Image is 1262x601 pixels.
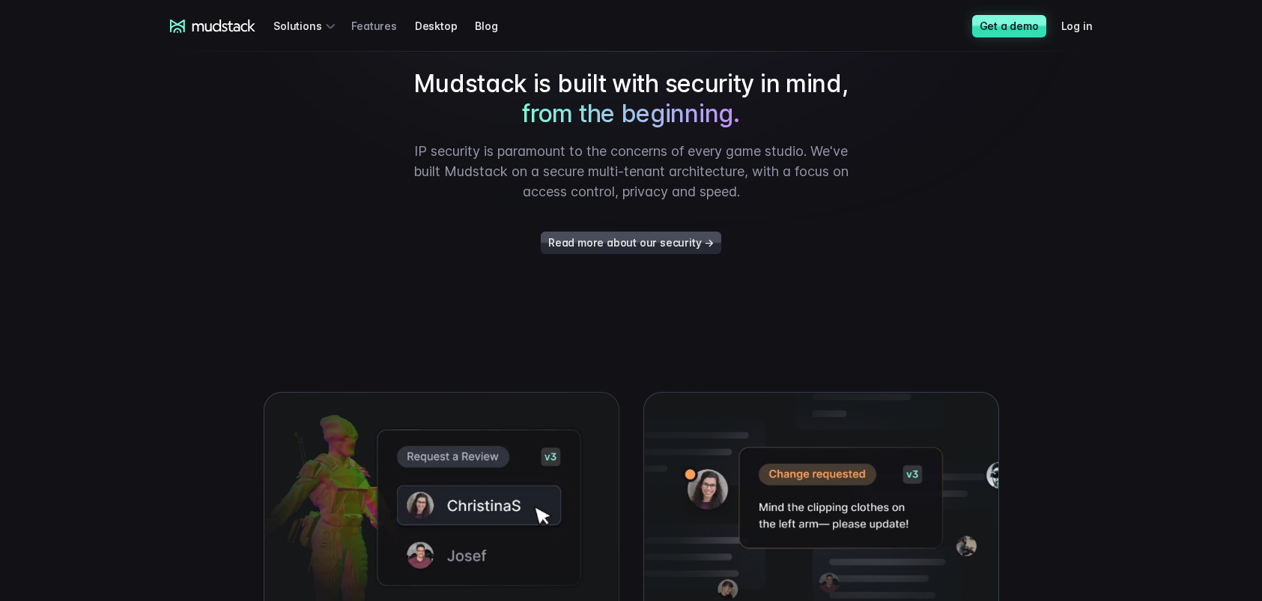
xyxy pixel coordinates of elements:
a: mudstack logo [170,19,256,33]
a: Blog [475,12,515,40]
span: Job title [250,62,291,75]
a: Read more about our security → [541,232,721,254]
span: Art team size [250,124,320,136]
p: IP security is paramount to the concerns of every game studio. We've built Mudstack on a secure m... [407,141,856,202]
span: Work with outsourced artists? [17,271,175,284]
a: Features [351,12,414,40]
span: Last name [250,1,306,13]
div: Solutions [273,12,339,40]
a: Get a demo [972,15,1046,37]
input: Work with outsourced artists? [4,272,13,282]
a: Desktop [415,12,476,40]
a: Log in [1061,12,1111,40]
h2: Mudstack is built with security in mind, [407,69,856,129]
span: from the beginning. [522,99,739,129]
